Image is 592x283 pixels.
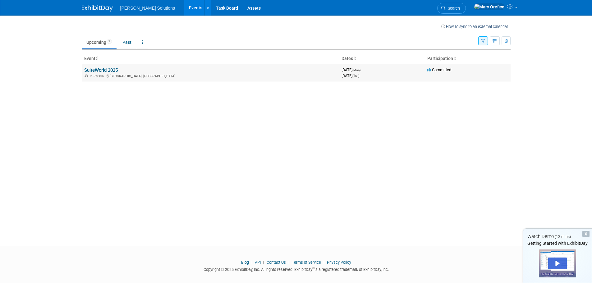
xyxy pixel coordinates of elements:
[84,67,118,73] a: SuiteWorld 2025
[441,24,511,29] a: How to sync to an external calendar...
[118,36,136,48] a: Past
[352,68,360,72] span: (Mon)
[342,67,362,72] span: [DATE]
[474,3,505,10] img: Mary Orefice
[523,233,592,240] div: Watch Demo
[555,235,571,239] span: (13 mins)
[107,39,112,44] span: 1
[250,260,254,265] span: |
[322,260,326,265] span: |
[425,53,511,64] th: Participation
[427,67,451,72] span: Committed
[361,67,362,72] span: -
[267,260,286,265] a: Contact Us
[548,258,567,269] div: Play
[120,6,175,11] span: [PERSON_NAME] Solutions
[582,231,590,237] div: Dismiss
[82,36,117,48] a: Upcoming1
[339,53,425,64] th: Dates
[342,73,359,78] span: [DATE]
[353,56,356,61] a: Sort by Start Date
[255,260,261,265] a: API
[292,260,321,265] a: Terms of Service
[84,73,337,78] div: [GEOGRAPHIC_DATA], [GEOGRAPHIC_DATA]
[95,56,99,61] a: Sort by Event Name
[90,74,106,78] span: In-Person
[352,74,359,78] span: (Thu)
[287,260,291,265] span: |
[523,240,592,246] div: Getting Started with ExhibitDay
[327,260,351,265] a: Privacy Policy
[262,260,266,265] span: |
[437,3,466,14] a: Search
[446,6,460,11] span: Search
[85,74,88,77] img: In-Person Event
[312,267,314,270] sup: ®
[82,5,113,11] img: ExhibitDay
[82,53,339,64] th: Event
[241,260,249,265] a: Blog
[453,56,456,61] a: Sort by Participation Type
